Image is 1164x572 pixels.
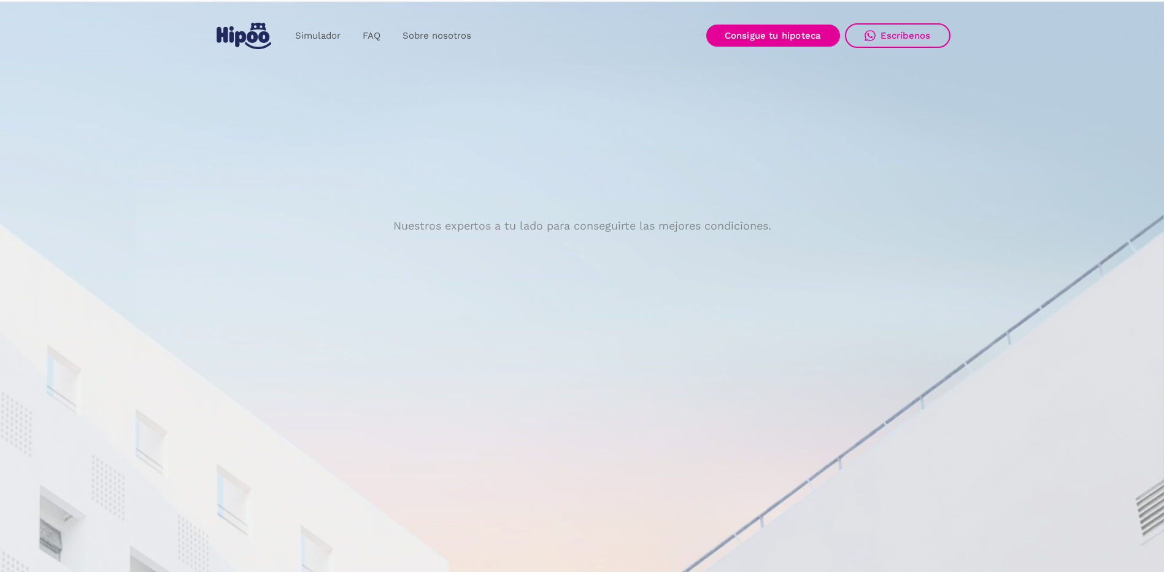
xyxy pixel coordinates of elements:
[391,24,482,48] a: Sobre nosotros
[845,23,950,48] a: Escríbenos
[284,24,352,48] a: Simulador
[881,30,931,41] div: Escríbenos
[706,25,840,47] a: Consigue tu hipoteca
[393,221,771,231] p: Nuestros expertos a tu lado para conseguirte las mejores condiciones.
[352,24,391,48] a: FAQ
[214,18,274,54] a: home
